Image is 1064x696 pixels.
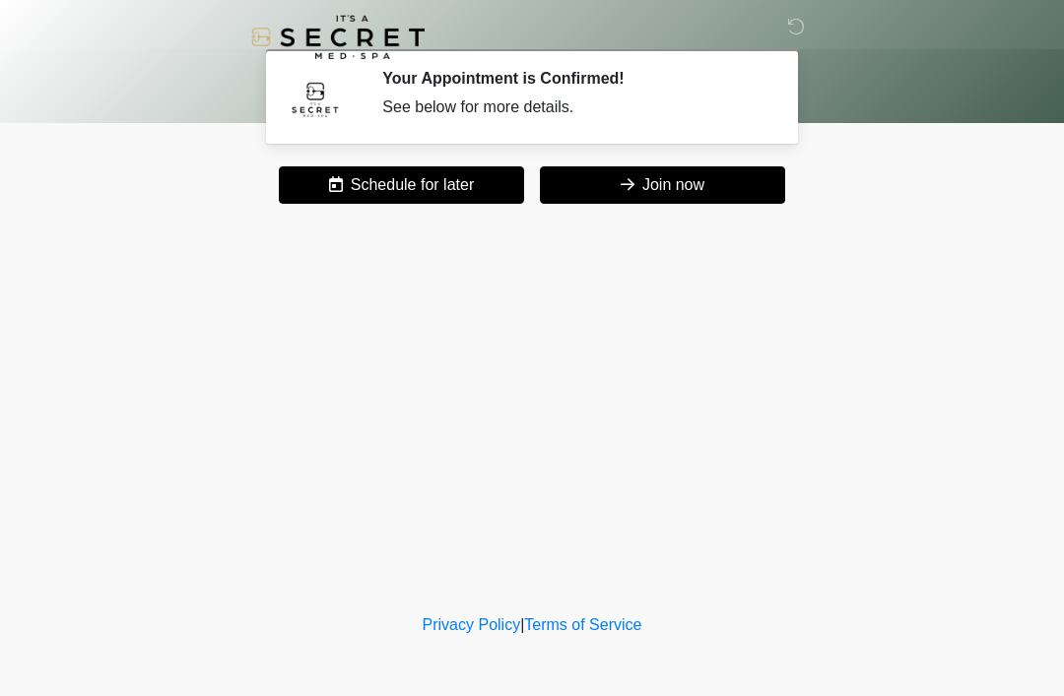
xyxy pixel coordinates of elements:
h2: Your Appointment is Confirmed! [382,69,764,88]
a: Terms of Service [524,616,641,633]
button: Schedule for later [279,166,524,204]
div: See below for more details. [382,95,764,119]
button: Join now [540,166,785,204]
img: It's A Secret Med Spa Logo [251,15,425,59]
a: | [520,616,524,633]
img: Agent Avatar [286,69,345,128]
a: Privacy Policy [423,616,521,633]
